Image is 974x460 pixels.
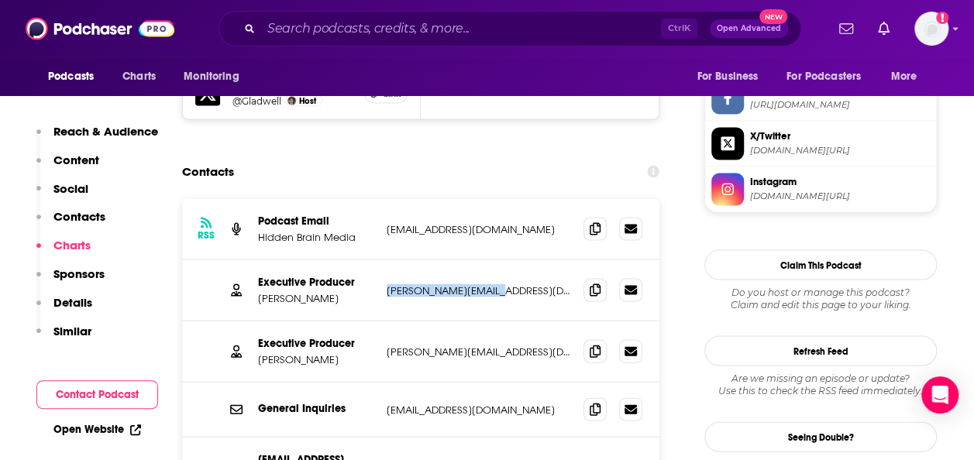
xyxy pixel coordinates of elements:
p: Hidden Brain Media [258,231,374,244]
span: For Podcasters [786,66,861,88]
div: Claim and edit this page to your liking. [704,287,937,311]
span: https://www.facebook.com/HiddenBrain [750,99,930,111]
span: Ctrl K [661,19,697,39]
h2: Contacts [182,157,234,187]
button: open menu [37,62,114,91]
span: X/Twitter [750,129,930,143]
span: Open Advanced [717,25,781,33]
a: Show notifications dropdown [872,15,896,42]
p: [EMAIL_ADDRESS][DOMAIN_NAME] [387,403,571,417]
p: [PERSON_NAME][EMAIL_ADDRESS][DOMAIN_NAME] [387,284,571,297]
span: Logged in as SusanHershberg [914,12,948,46]
span: Monitoring [184,66,239,88]
p: Content [53,153,99,167]
span: Podcasts [48,66,94,88]
p: [PERSON_NAME] [258,292,374,305]
p: Contacts [53,209,105,224]
button: Claim This Podcast [704,250,937,280]
span: Host [299,96,316,106]
p: Details [53,295,92,310]
button: open menu [686,62,777,91]
button: Similar [36,324,91,352]
button: Social [36,181,88,210]
p: [PERSON_NAME][EMAIL_ADDRESS][DOMAIN_NAME] [387,345,571,359]
h3: RSS [198,229,215,242]
svg: Add a profile image [936,12,948,24]
div: Are we missing an episode or update? Use this to check the RSS feed immediately. [704,372,937,397]
button: Show profile menu [914,12,948,46]
img: Malcolm Gladwell [287,97,296,105]
img: Podchaser - Follow, Share and Rate Podcasts [26,14,174,43]
p: Podcast Email [258,215,374,228]
button: open menu [776,62,883,91]
p: [PERSON_NAME] [258,353,374,366]
button: Sponsors [36,266,105,295]
button: open menu [880,62,937,91]
a: Charts [112,62,165,91]
p: Similar [53,324,91,338]
button: Refresh Feed [704,336,937,366]
p: Executive Producer [258,276,374,289]
button: Contact Podcast [36,380,158,409]
a: Open Website [53,423,141,436]
a: @Gladwell [232,95,281,107]
button: Details [36,295,92,324]
p: General Inquiries [258,402,374,415]
a: Instagram[DOMAIN_NAME][URL] [711,173,930,206]
p: Social [53,181,88,196]
button: Charts [36,238,91,266]
div: Search podcasts, credits, & more... [219,11,801,46]
p: Sponsors [53,266,105,281]
span: For Business [697,66,758,88]
a: Seeing Double? [704,422,937,452]
span: instagram.com/hiddenbrain [750,191,930,202]
img: User Profile [914,12,948,46]
button: Open AdvancedNew [710,19,788,38]
span: More [891,66,917,88]
span: twitter.com/HiddenBrain [750,145,930,156]
button: Content [36,153,99,181]
p: Reach & Audience [53,124,158,139]
a: X/Twitter[DOMAIN_NAME][URL] [711,128,930,160]
button: Contacts [36,209,105,238]
span: Charts [122,66,156,88]
p: Executive Producer [258,337,374,350]
div: Open Intercom Messenger [921,376,959,414]
span: Instagram [750,175,930,189]
p: Charts [53,238,91,252]
input: Search podcasts, credits, & more... [261,16,661,41]
span: Do you host or manage this podcast? [704,287,937,299]
button: Reach & Audience [36,124,158,153]
a: Show notifications dropdown [833,15,859,42]
span: New [759,9,787,24]
button: open menu [173,62,259,91]
p: [EMAIL_ADDRESS][DOMAIN_NAME] [387,223,571,236]
a: Facebook[URL][DOMAIN_NAME] [711,82,930,115]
